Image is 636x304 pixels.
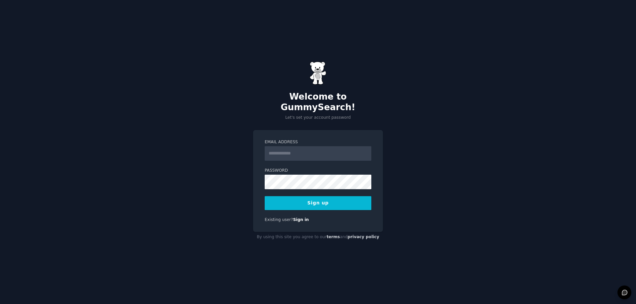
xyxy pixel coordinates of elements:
a: terms [327,235,340,239]
label: Email Address [265,139,371,145]
div: By using this site you agree to our and [253,232,383,242]
h2: Welcome to GummySearch! [253,92,383,112]
p: Let's set your account password [253,115,383,121]
a: privacy policy [347,235,379,239]
label: Password [265,168,371,174]
button: Sign up [265,196,371,210]
a: Sign in [293,217,309,222]
span: Existing user? [265,217,293,222]
img: Gummy Bear [310,62,326,85]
